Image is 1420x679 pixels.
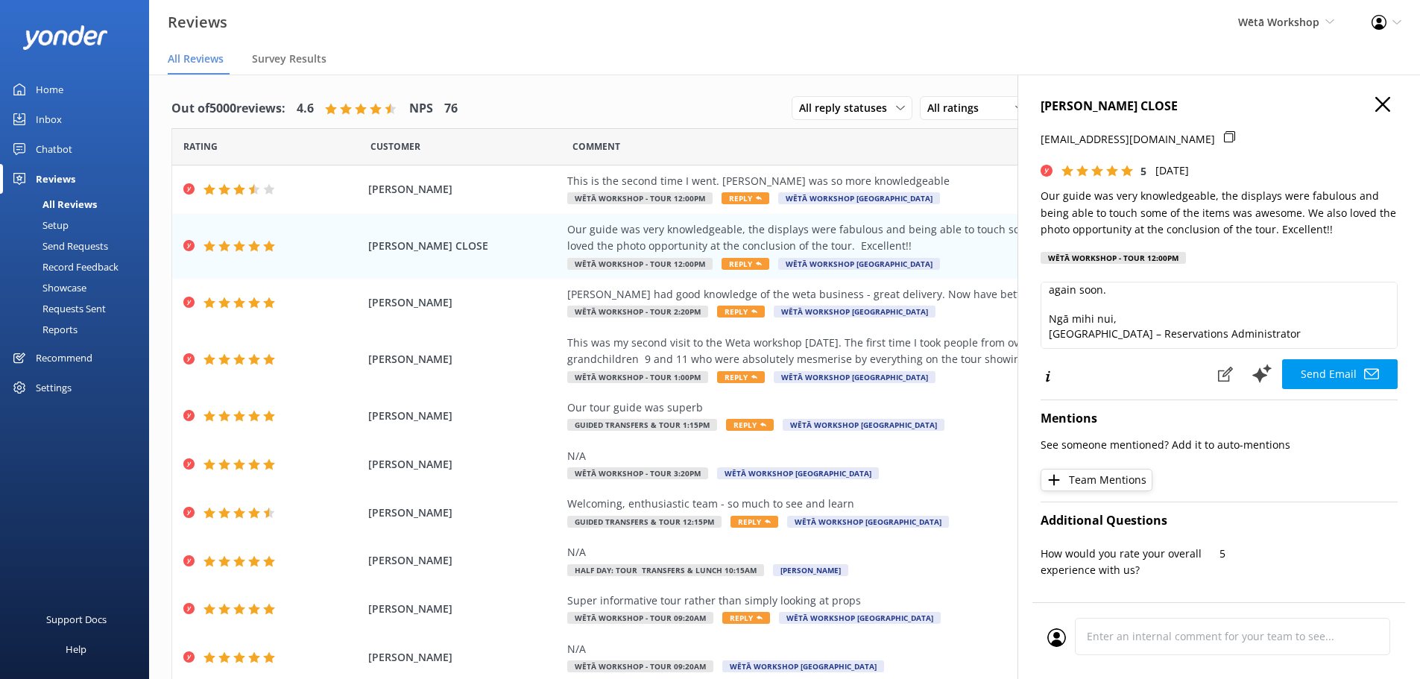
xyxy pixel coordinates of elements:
p: 5 [1219,546,1398,562]
div: N/A [567,544,1246,560]
h4: Out of 5000 reviews: [171,99,285,119]
p: [DATE] [1155,162,1189,179]
p: [EMAIL_ADDRESS][DOMAIN_NAME] [1041,131,1215,148]
div: N/A [567,641,1246,657]
span: Guided Transfers & Tour 12:15pm [567,516,722,528]
span: Reply [726,419,774,431]
h4: 4.6 [297,99,314,119]
span: Reply [722,192,769,204]
div: Welcoming, enthusiastic team - so much to see and learn [567,496,1246,512]
p: Our guide was very knowledgeable, the displays were fabulous and being able to touch some of the ... [1041,188,1398,238]
div: Help [66,634,86,664]
div: Wētā Workshop - Tour 12:00pm [1041,252,1186,264]
h4: NPS [409,99,433,119]
div: Record Feedback [9,256,119,277]
div: Home [36,75,63,104]
a: Record Feedback [9,256,149,277]
div: Super informative tour rather than simply looking at props [567,593,1246,609]
span: [PERSON_NAME] [368,505,561,521]
div: This is the second time I went. [PERSON_NAME] was so more knowledgeable [567,173,1246,189]
h4: [PERSON_NAME] CLOSE [1041,97,1398,116]
span: Wētā Workshop [GEOGRAPHIC_DATA] [774,371,935,383]
a: Send Requests [9,236,149,256]
span: [PERSON_NAME] [368,649,561,666]
textarea: Kia ora [PERSON_NAME], Thank you so much for your wonderful feedback! We're delighted to hear you... [1041,282,1398,349]
span: Half day: Tour Transfers & Lunch 10:15am [567,564,764,576]
button: Team Mentions [1041,469,1152,491]
span: [PERSON_NAME] [368,408,561,424]
div: Send Requests [9,236,108,256]
div: This was my second visit to the Weta workshop [DATE]. The first time I took people from overseas ... [567,335,1246,368]
span: [PERSON_NAME] [368,351,561,367]
span: Wētā Workshop - Tour 3:20pm [567,467,708,479]
span: [PERSON_NAME] [368,294,561,311]
span: [PERSON_NAME] [368,181,561,198]
span: All ratings [927,100,988,116]
span: Wētā Workshop [GEOGRAPHIC_DATA] [787,516,949,528]
div: Inbox [36,104,62,134]
p: How would you rate your overall experience with us? [1041,546,1219,579]
span: Wētā Workshop [GEOGRAPHIC_DATA] [778,258,940,270]
a: Setup [9,215,149,236]
div: All Reviews [9,194,97,215]
div: Setup [9,215,69,236]
button: Close [1375,97,1390,113]
span: Reply [730,516,778,528]
span: [PERSON_NAME] CLOSE [368,238,561,254]
span: All Reviews [168,51,224,66]
div: Our guide was very knowledgeable, the displays were fabulous and being able to touch some of the ... [567,221,1246,255]
span: Date [370,139,420,154]
span: Wētā Workshop - Tour 2:20pm [567,306,708,318]
span: Wētā Workshop - Tour 12:00pm [567,258,713,270]
span: [PERSON_NAME] [368,601,561,617]
h4: Mentions [1041,409,1398,429]
a: Requests Sent [9,298,149,319]
div: Our tour guide was superb [567,399,1246,416]
span: Reply [717,371,765,383]
div: Reports [9,319,78,340]
h3: Reviews [168,10,227,34]
span: [PERSON_NAME] [773,564,848,576]
div: Settings [36,373,72,402]
h4: Additional Questions [1041,511,1398,531]
span: All reply statuses [799,100,896,116]
div: Support Docs [46,604,107,634]
span: Wētā Workshop [GEOGRAPHIC_DATA] [778,192,940,204]
span: Reply [717,306,765,318]
span: Reply [722,612,770,624]
div: [PERSON_NAME] had good knowledge of the weta business - great delivery. Now have better understan... [567,286,1246,303]
span: Wētā Workshop - Tour 09:20am [567,660,713,672]
img: yonder-white-logo.png [22,25,108,50]
span: Wētā Workshop [GEOGRAPHIC_DATA] [783,419,944,431]
div: Showcase [9,277,86,298]
span: 5 [1140,164,1146,178]
div: Reviews [36,164,75,194]
span: Wētā Workshop - Tour 12:00pm [567,192,713,204]
span: Wētā Workshop [GEOGRAPHIC_DATA] [717,467,879,479]
h4: 76 [444,99,458,119]
span: Survey Results [252,51,326,66]
span: Reply [722,258,769,270]
a: All Reviews [9,194,149,215]
a: Reports [9,319,149,340]
div: Chatbot [36,134,72,164]
p: See someone mentioned? Add it to auto-mentions [1041,437,1398,453]
div: N/A [567,448,1246,464]
span: Wētā Workshop [GEOGRAPHIC_DATA] [779,612,941,624]
span: Wētā Workshop [1238,15,1319,29]
span: Date [183,139,218,154]
span: Wētā Workshop [GEOGRAPHIC_DATA] [774,306,935,318]
span: Wētā Workshop [GEOGRAPHIC_DATA] [722,660,884,672]
span: Question [572,139,620,154]
span: Wētā Workshop - Tour 09:20am [567,612,713,624]
div: Recommend [36,343,92,373]
img: user_profile.svg [1047,628,1066,647]
a: Showcase [9,277,149,298]
button: Send Email [1282,359,1398,389]
span: Guided Transfers & Tour 1:15pm [567,419,717,431]
span: Wētā Workshop - Tour 1:00pm [567,371,708,383]
div: Requests Sent [9,298,106,319]
span: [PERSON_NAME] [368,552,561,569]
span: [PERSON_NAME] [368,456,561,473]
